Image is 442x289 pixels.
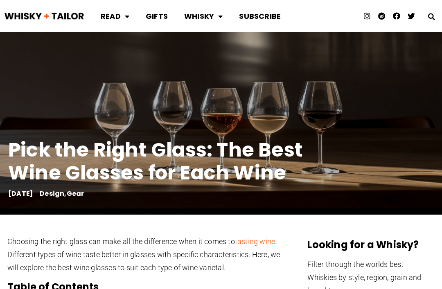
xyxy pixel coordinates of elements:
[4,11,84,22] img: Whisky + Tailor Logo
[307,238,435,251] h3: Looking for a Whisky?
[138,5,176,27] a: Gifts
[92,5,138,27] a: Read
[67,189,84,198] a: Gear
[7,235,289,274] p: Choosing the right glass can make all the difference when it comes to . Different types of wine t...
[8,139,336,184] h1: Pick the Right Glass: The Best Wine Glasses for Each Wine
[40,189,64,198] a: Design
[40,189,84,198] span: ,
[176,5,231,27] a: Whisky
[235,237,275,246] a: tasting wine
[8,191,33,197] a: [DATE]
[231,5,289,27] a: Subscribe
